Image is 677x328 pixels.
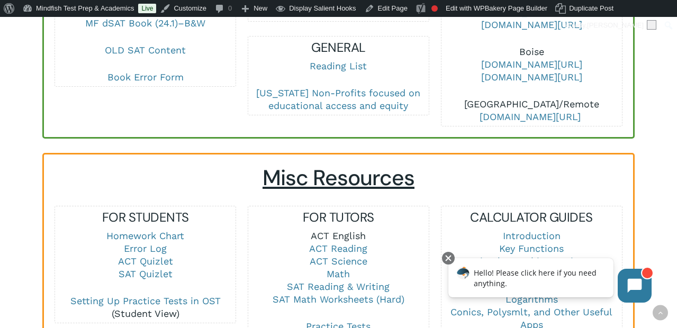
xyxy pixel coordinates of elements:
[85,17,205,29] a: MF dSAT Book (24.1)–B&W
[309,243,367,254] a: ACT Reading
[481,71,582,83] a: [DOMAIN_NAME][URL]
[55,295,236,320] p: (Student View)
[273,294,404,305] a: SAT Math Worksheets (Hard)
[138,4,156,13] a: Live
[311,230,366,241] a: ACT English
[587,21,644,29] span: [PERSON_NAME]
[310,256,367,267] a: ACT Science
[55,209,236,226] h5: FOR STUDENTS
[256,87,420,111] a: [US_STATE] Non-Profits focused on educational access and equity
[480,111,581,122] a: [DOMAIN_NAME][URL]
[441,98,622,123] p: [GEOGRAPHIC_DATA]/Remote
[263,164,414,192] span: Misc Resources
[70,295,221,306] a: Setting Up Practice Tests in OST
[437,250,662,313] iframe: Chatbot
[561,17,661,34] a: Howdy,
[503,230,561,241] a: Introduction
[124,243,167,254] a: Error Log
[431,5,438,12] div: Focus keyphrase not set
[106,230,184,241] a: Homework Chart
[119,268,173,279] a: SAT Quizlet
[327,268,350,279] a: Math
[310,60,367,71] a: Reading List
[481,19,582,30] a: [DOMAIN_NAME][URL]
[248,39,429,56] h5: GENERAL
[499,243,564,254] a: Key Functions
[441,45,622,98] p: Boise
[287,281,390,292] a: SAT Reading & Writing
[105,44,186,56] a: OLD SAT Content
[481,59,582,70] a: [DOMAIN_NAME][URL]
[118,256,173,267] a: ACT Quizlet
[441,209,622,226] h5: CALCULATOR GUIDES
[107,71,184,83] a: Book Error Form
[248,209,429,226] h5: FOR TUTORS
